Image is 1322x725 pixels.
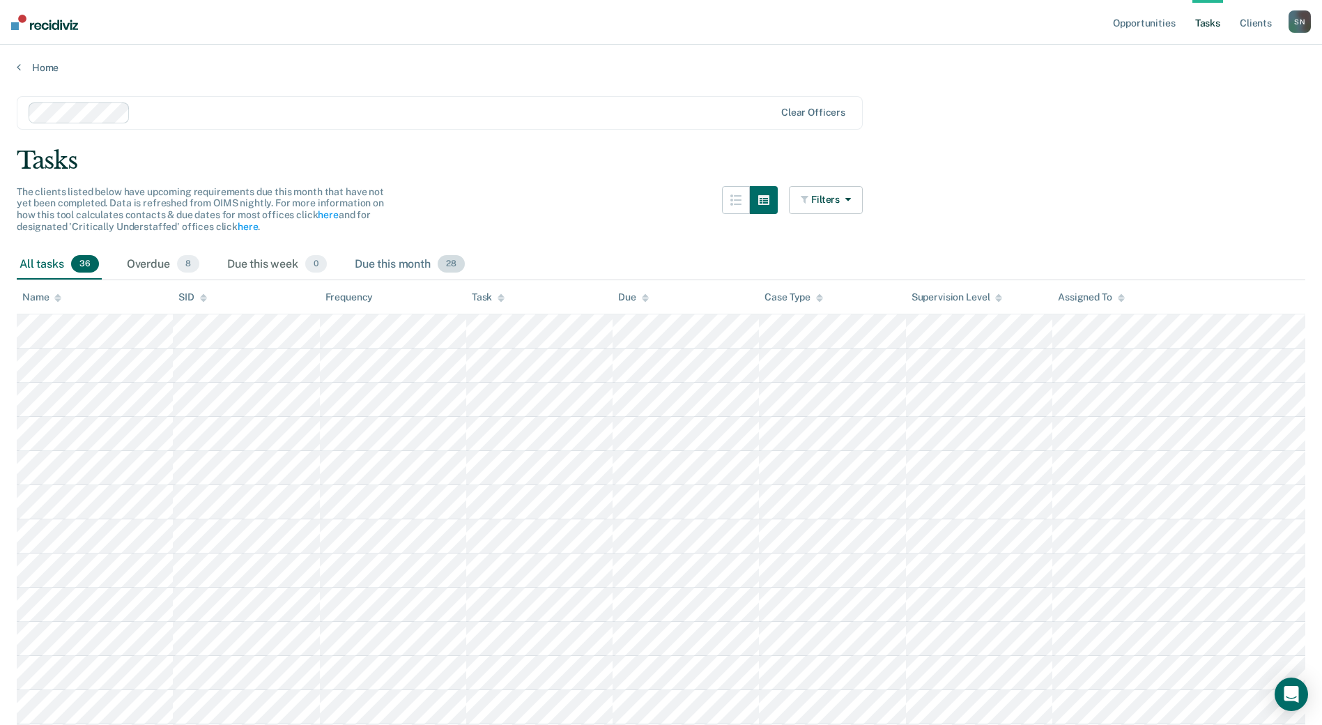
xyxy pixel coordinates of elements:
span: The clients listed below have upcoming requirements due this month that have not yet been complet... [17,186,384,232]
div: Assigned To [1058,291,1124,303]
div: Due this month28 [352,250,468,280]
div: Frequency [325,291,374,303]
div: Tasks [17,146,1305,175]
div: Overdue8 [124,250,202,280]
button: Filters [789,186,863,214]
span: 28 [438,255,465,273]
div: Due this week0 [224,250,330,280]
div: S N [1289,10,1311,33]
span: 8 [177,255,199,273]
div: Name [22,291,61,303]
a: here [318,209,338,220]
div: Supervision Level [912,291,1003,303]
div: Open Intercom Messenger [1275,678,1308,711]
span: 36 [71,255,99,273]
a: here [238,221,258,232]
div: Clear officers [781,107,845,119]
div: Task [472,291,505,303]
div: Due [618,291,649,303]
div: SID [178,291,207,303]
span: 0 [305,255,327,273]
a: Home [17,61,1305,74]
div: Case Type [764,291,823,303]
img: Recidiviz [11,15,78,30]
button: SN [1289,10,1311,33]
div: All tasks36 [17,250,102,280]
